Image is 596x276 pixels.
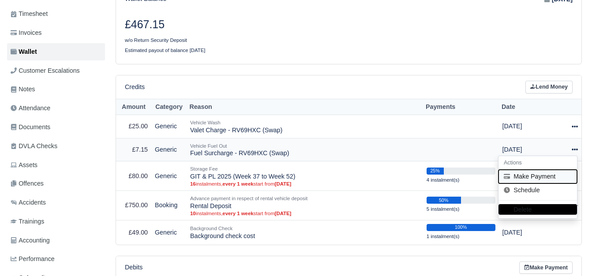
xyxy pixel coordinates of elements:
[427,177,460,183] small: 4 instalment(s)
[11,28,41,38] span: Invoices
[190,181,420,187] small: instalments, start from
[190,211,196,216] strong: 10
[519,261,573,274] a: Make Payment
[187,161,423,191] td: GIT & PL 2025 (Week 37 to Week 52)
[7,250,105,268] a: Performance
[187,115,423,138] td: Valet Charge - RV69HXC (Swap)
[187,220,423,244] td: Background check cost
[190,120,221,125] small: Vehicle Wash
[116,190,151,220] td: £750.00
[499,156,577,170] h6: Actions
[190,226,232,231] small: Background Check
[11,84,35,94] span: Notes
[190,181,196,186] strong: 16
[190,210,420,216] small: instalments, start from
[151,138,187,161] td: Generic
[427,197,461,204] div: 50%
[125,264,142,271] h6: Debits
[116,99,151,115] th: Amount
[7,81,105,98] a: Notes
[499,138,556,161] td: [DATE]
[125,37,187,43] small: w/o Return Security Deposit
[11,9,48,19] span: Timesheet
[151,99,187,115] th: Category
[7,24,105,41] a: Invoices
[11,160,37,170] span: Assets
[187,99,423,115] th: Reason
[151,115,187,138] td: Generic
[11,122,50,132] span: Documents
[11,235,50,246] span: Accounting
[125,18,342,31] h3: £467.15
[7,5,105,22] a: Timesheet
[11,179,44,189] span: Offences
[222,181,253,186] strong: every 1 week
[125,48,206,53] small: Estimated payout of balance [DATE]
[499,220,556,244] td: [DATE]
[7,100,105,117] a: Attendance
[151,220,187,244] td: Generic
[151,161,187,191] td: Generic
[190,143,227,149] small: Vehicle Fuel Out
[7,194,105,211] a: Accidents
[11,103,50,113] span: Attendance
[552,234,596,276] iframe: Chat Widget
[7,213,105,230] a: Trainings
[499,99,556,115] th: Date
[7,43,105,60] a: Wallet
[11,66,80,76] span: Customer Escalations
[427,168,444,175] div: 25%
[427,224,495,231] div: 100%
[222,211,253,216] strong: every 1 week
[423,99,499,115] th: Payments
[116,115,151,138] td: £25.00
[11,198,46,208] span: Accidents
[11,47,37,57] span: Wallet
[11,141,57,151] span: DVLA Checks
[116,138,151,161] td: £7.15
[427,234,460,239] small: 1 instalment(s)
[187,138,423,161] td: Fuel Surcharge - RV69HXC (Swap)
[499,115,556,138] td: [DATE]
[11,216,44,227] span: Trainings
[151,190,187,220] td: Booking
[7,119,105,136] a: Documents
[7,157,105,174] a: Assets
[499,183,577,197] a: Schedule
[7,175,105,192] a: Offences
[116,161,151,191] td: £80.00
[7,138,105,155] a: DVLA Checks
[125,83,145,91] h6: Credits
[499,170,577,183] button: Make Payment
[116,220,151,244] td: £49.00
[275,181,292,186] strong: [DATE]
[525,81,573,93] a: Lend Money
[275,211,292,216] strong: [DATE]
[499,204,577,215] button: Delete
[190,166,218,172] small: Storage Fee
[190,196,307,201] small: Advance payment in respect of rental vehicle deposit
[187,190,423,220] td: Rental Deposit
[427,206,460,212] small: 5 instalment(s)
[11,254,55,264] span: Performance
[7,62,105,79] a: Customer Escalations
[7,232,105,249] a: Accounting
